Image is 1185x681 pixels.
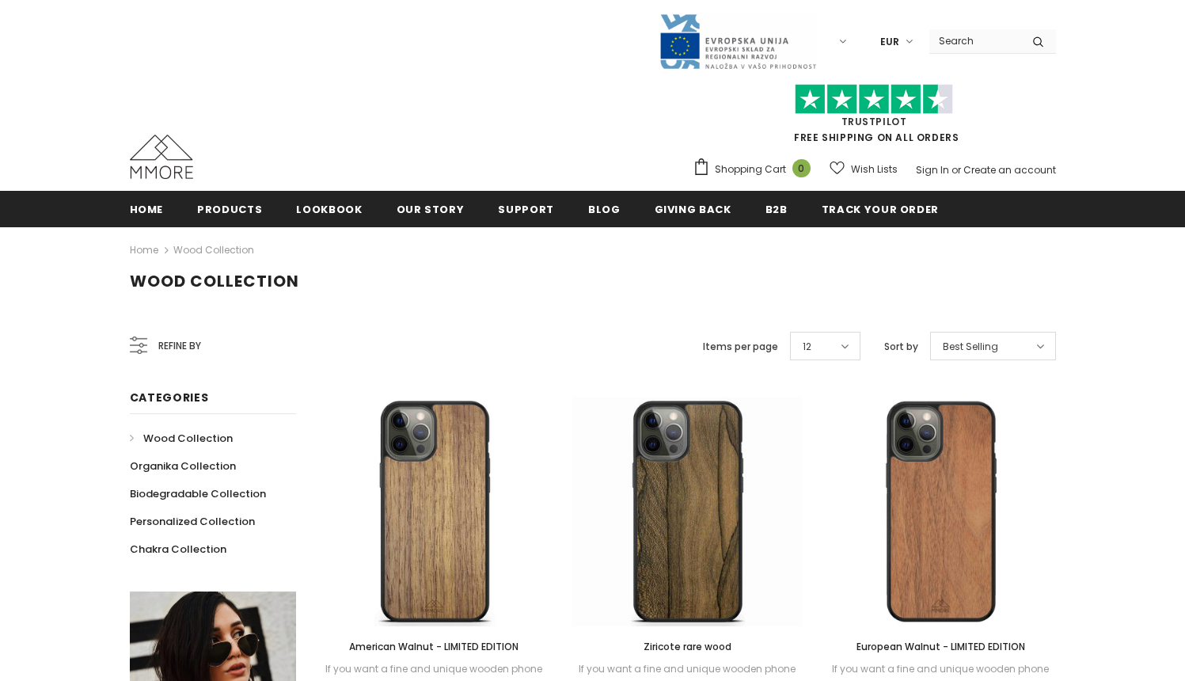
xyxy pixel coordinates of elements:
[130,542,226,557] span: Chakra Collection
[795,84,953,115] img: Trust Pilot Stars
[173,243,254,257] a: Wood Collection
[130,241,158,260] a: Home
[951,163,961,177] span: or
[130,452,236,480] a: Organika Collection
[851,162,898,177] span: Wish Lists
[659,13,817,70] img: Javni Razpis
[130,270,299,292] span: Wood Collection
[703,339,778,355] label: Items per page
[916,163,949,177] a: Sign In
[130,486,266,501] span: Biodegradable Collection
[841,115,907,128] a: Trustpilot
[296,202,362,217] span: Lookbook
[929,29,1020,52] input: Search Site
[572,638,802,656] a: Ziricote rare wood
[320,638,549,656] a: American Walnut - LIMITED EDITION
[197,191,262,226] a: Products
[130,390,209,405] span: Categories
[856,640,1025,653] span: European Walnut - LIMITED EDITION
[130,191,164,226] a: Home
[349,640,518,653] span: American Walnut - LIMITED EDITION
[822,202,939,217] span: Track your order
[130,135,193,179] img: MMORE Cases
[498,202,554,217] span: support
[822,191,939,226] a: Track your order
[693,158,818,181] a: Shopping Cart 0
[130,202,164,217] span: Home
[963,163,1056,177] a: Create an account
[644,640,731,653] span: Ziricote rare wood
[197,202,262,217] span: Products
[655,191,731,226] a: Giving back
[943,339,998,355] span: Best Selling
[130,458,236,474] span: Organika Collection
[130,535,226,563] a: Chakra Collection
[130,508,255,535] a: Personalized Collection
[826,638,1055,656] a: European Walnut - LIMITED EDITION
[158,337,201,355] span: Refine by
[715,162,786,177] span: Shopping Cart
[130,480,266,508] a: Biodegradable Collection
[588,191,621,226] a: Blog
[397,202,465,217] span: Our Story
[143,431,233,446] span: Wood Collection
[880,34,899,50] span: EUR
[296,191,362,226] a: Lookbook
[693,91,1056,144] span: FREE SHIPPING ON ALL ORDERS
[803,339,811,355] span: 12
[130,514,255,529] span: Personalized Collection
[498,191,554,226] a: support
[397,191,465,226] a: Our Story
[659,34,817,48] a: Javni Razpis
[765,191,788,226] a: B2B
[655,202,731,217] span: Giving back
[130,424,233,452] a: Wood Collection
[588,202,621,217] span: Blog
[765,202,788,217] span: B2B
[830,155,898,183] a: Wish Lists
[884,339,918,355] label: Sort by
[792,159,811,177] span: 0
